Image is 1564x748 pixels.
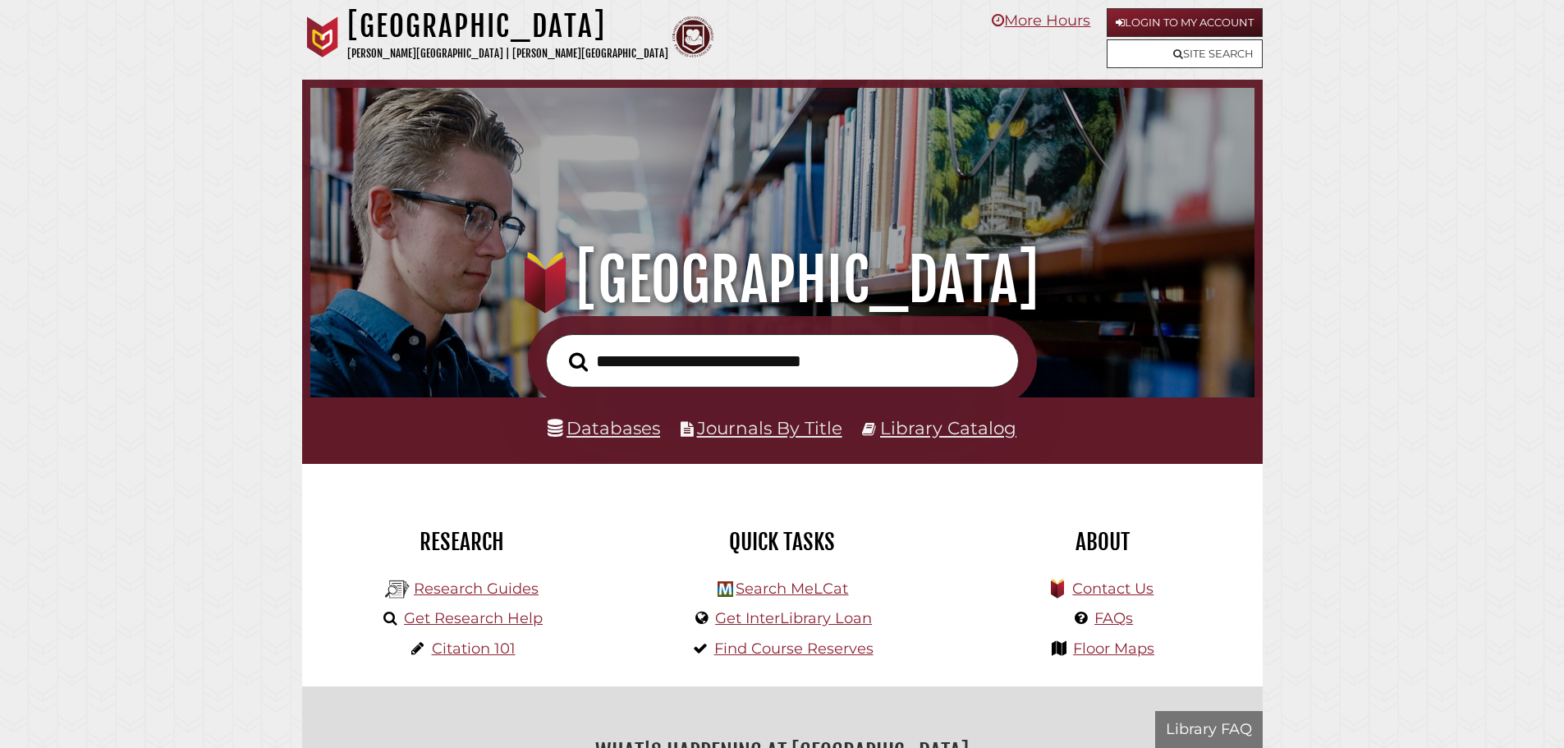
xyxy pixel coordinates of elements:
img: Hekman Library Logo [718,581,733,597]
a: Floor Maps [1073,640,1154,658]
a: More Hours [992,11,1090,30]
a: Site Search [1107,39,1263,68]
button: Search [561,347,596,377]
a: Journals By Title [697,417,842,438]
img: Calvin University [302,16,343,57]
img: Calvin Theological Seminary [672,16,713,57]
a: Get InterLibrary Loan [715,609,872,627]
img: Hekman Library Logo [385,577,410,602]
a: Library Catalog [880,417,1016,438]
a: Get Research Help [404,609,543,627]
a: Search MeLCat [736,580,848,598]
a: FAQs [1094,609,1133,627]
h1: [GEOGRAPHIC_DATA] [333,244,1231,316]
h2: About [955,528,1250,556]
h2: Quick Tasks [635,528,930,556]
a: Citation 101 [432,640,516,658]
a: Find Course Reserves [714,640,874,658]
a: Databases [548,417,660,438]
h2: Research [314,528,610,556]
p: [PERSON_NAME][GEOGRAPHIC_DATA] | [PERSON_NAME][GEOGRAPHIC_DATA] [347,44,668,63]
a: Research Guides [414,580,539,598]
a: Login to My Account [1107,8,1263,37]
h1: [GEOGRAPHIC_DATA] [347,8,668,44]
i: Search [569,351,588,372]
a: Contact Us [1072,580,1154,598]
